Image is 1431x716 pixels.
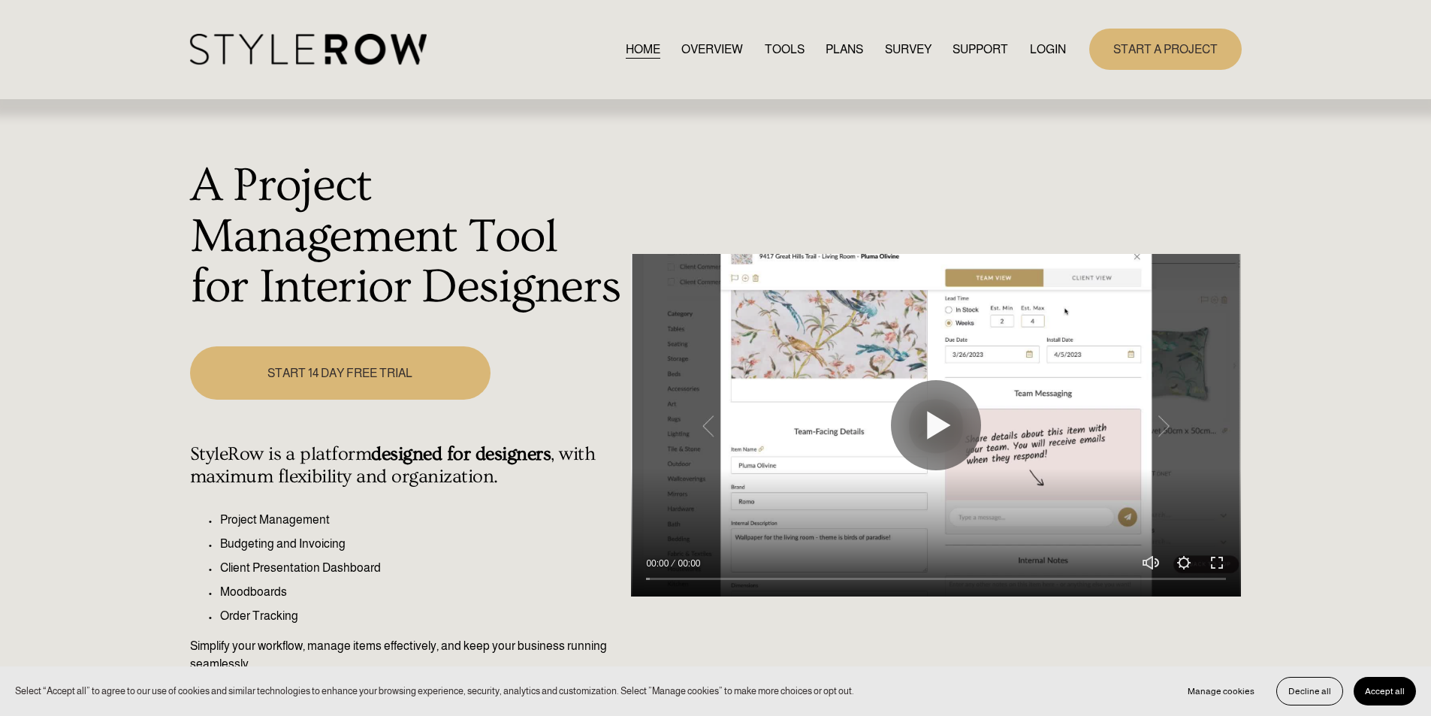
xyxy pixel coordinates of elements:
[1288,686,1331,696] span: Decline all
[765,39,805,59] a: TOOLS
[220,583,623,601] p: Moodboards
[1354,677,1416,705] button: Accept all
[220,535,623,553] p: Budgeting and Invoicing
[1030,39,1066,59] a: LOGIN
[220,607,623,625] p: Order Tracking
[626,39,660,59] a: HOME
[1089,29,1242,70] a: START A PROJECT
[646,574,1226,585] input: Seek
[672,556,704,571] div: Duration
[190,346,491,400] a: START 14 DAY FREE TRIAL
[1188,686,1254,696] span: Manage cookies
[220,559,623,577] p: Client Presentation Dashboard
[885,39,931,59] a: SURVEY
[1276,677,1343,705] button: Decline all
[1176,677,1266,705] button: Manage cookies
[190,443,623,488] h4: StyleRow is a platform , with maximum flexibility and organization.
[220,511,623,529] p: Project Management
[371,443,551,465] strong: designed for designers
[681,39,743,59] a: OVERVIEW
[1365,686,1405,696] span: Accept all
[190,637,623,673] p: Simplify your workflow, manage items effectively, and keep your business running seamlessly.
[15,684,854,698] p: Select “Accept all” to agree to our use of cookies and similar technologies to enhance your brows...
[826,39,863,59] a: PLANS
[646,556,672,571] div: Current time
[952,39,1008,59] a: folder dropdown
[952,41,1008,59] span: SUPPORT
[190,161,623,313] h1: A Project Management Tool for Interior Designers
[891,380,981,470] button: Play
[190,34,427,65] img: StyleRow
